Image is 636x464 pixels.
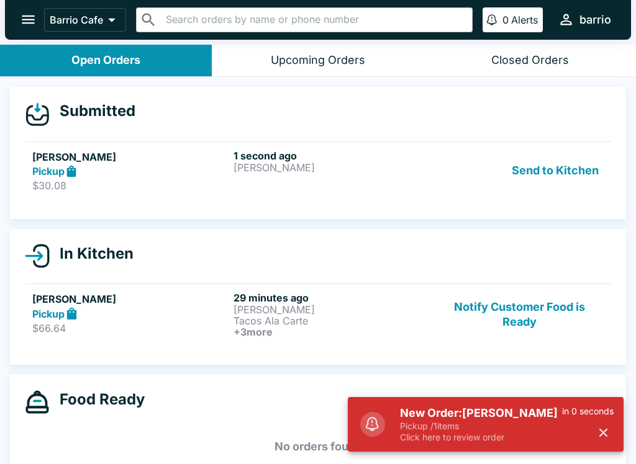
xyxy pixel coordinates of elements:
[507,149,604,192] button: Send to Kitchen
[50,14,103,26] p: Barrio Cafe
[25,141,611,200] a: [PERSON_NAME]Pickup$30.081 second ago[PERSON_NAME]Send to Kitchen
[491,53,569,68] div: Closed Orders
[400,406,562,421] h5: New Order: [PERSON_NAME]
[32,308,65,320] strong: Pickup
[400,432,562,443] p: Click here to review order
[562,406,614,417] p: in 0 seconds
[162,11,467,29] input: Search orders by name or phone number
[50,244,134,263] h4: In Kitchen
[579,12,611,27] div: barrio
[50,102,135,120] h4: Submitted
[234,315,430,326] p: Tacos Ala Carte
[234,149,430,162] h6: 1 second ago
[71,53,140,68] div: Open Orders
[271,53,365,68] div: Upcoming Orders
[553,6,616,33] button: barrio
[400,421,562,432] p: Pickup / 1 items
[234,162,430,173] p: [PERSON_NAME]
[32,292,229,306] h5: [PERSON_NAME]
[234,304,430,315] p: [PERSON_NAME]
[32,322,229,334] p: $66.64
[234,326,430,337] h6: + 3 more
[25,283,611,345] a: [PERSON_NAME]Pickup$66.6429 minutes ago[PERSON_NAME]Tacos Ala Carte+3moreNotify Customer Food is ...
[502,14,509,26] p: 0
[32,165,65,177] strong: Pickup
[32,179,229,192] p: $30.08
[44,8,126,32] button: Barrio Cafe
[511,14,538,26] p: Alerts
[12,4,44,35] button: open drawer
[50,390,145,409] h4: Food Ready
[234,292,430,304] h6: 29 minutes ago
[435,292,604,337] button: Notify Customer Food is Ready
[32,149,229,164] h5: [PERSON_NAME]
